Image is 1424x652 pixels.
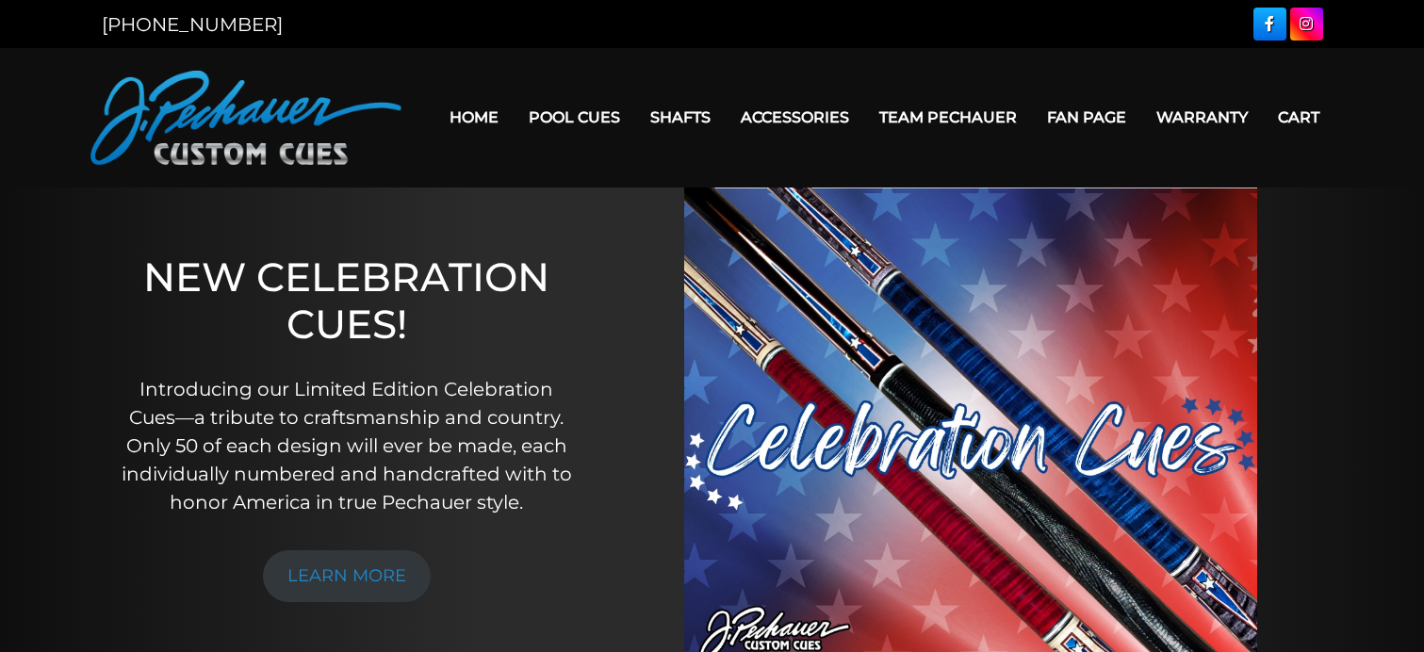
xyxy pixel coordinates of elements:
[1263,93,1334,141] a: Cart
[635,93,726,141] a: Shafts
[434,93,514,141] a: Home
[726,93,864,141] a: Accessories
[1141,93,1263,141] a: Warranty
[116,375,577,516] p: Introducing our Limited Edition Celebration Cues—a tribute to craftsmanship and country. Only 50 ...
[102,13,283,36] a: [PHONE_NUMBER]
[90,71,401,165] img: Pechauer Custom Cues
[514,93,635,141] a: Pool Cues
[263,550,431,602] a: LEARN MORE
[116,253,577,349] h1: NEW CELEBRATION CUES!
[864,93,1032,141] a: Team Pechauer
[1032,93,1141,141] a: Fan Page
